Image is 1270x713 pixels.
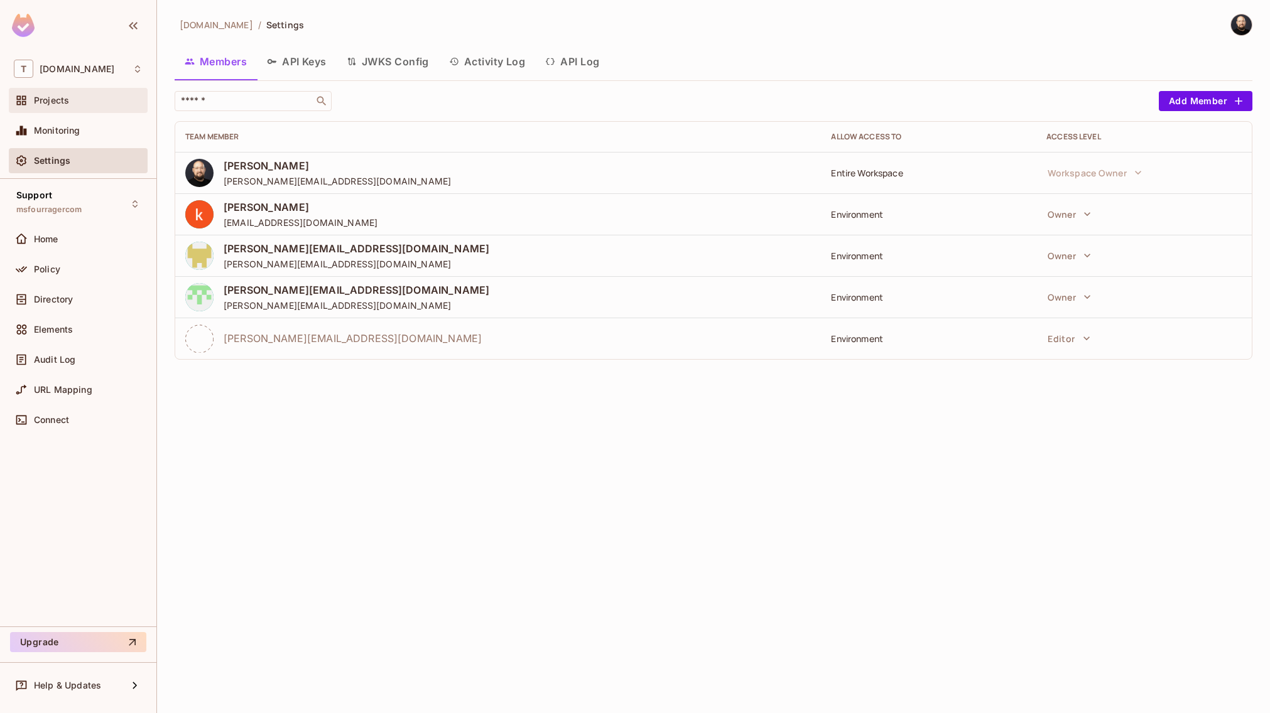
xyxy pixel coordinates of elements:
span: Projects [34,95,69,105]
span: [EMAIL_ADDRESS][DOMAIN_NAME] [224,217,377,228]
button: JWKS Config [337,46,439,77]
span: Monitoring [34,126,80,136]
img: Thomas kirk [1231,14,1252,35]
span: Home [34,234,58,244]
div: Environment [831,208,1026,220]
button: Activity Log [439,46,536,77]
img: ACg8ocI9hOv8dz3o6ZgUtWkP-neziAr3C4lp8mCpQMgaJG63OFUaZg=s96-c [185,200,214,228]
button: Owner [1041,284,1097,309]
span: Audit Log [34,355,75,365]
span: Help & Updates [34,680,101,690]
span: Workspace: tk-permit.io [40,64,114,74]
span: Settings [266,19,304,31]
span: Support [16,190,52,200]
div: Team Member [185,132,811,142]
div: Access Level [1046,132,1242,142]
button: Upgrade [10,632,146,652]
button: Owner [1041,243,1097,268]
button: API Log [535,46,609,77]
div: Entire Workspace [831,167,1026,179]
div: Environment [831,291,1026,303]
span: [PERSON_NAME][EMAIL_ADDRESS][DOMAIN_NAME] [224,258,489,270]
span: Policy [34,264,60,274]
div: Environment [831,333,1026,345]
img: 174574226 [185,242,214,270]
span: [PERSON_NAME][EMAIL_ADDRESS][DOMAIN_NAME] [224,242,489,255]
li: / [258,19,261,31]
div: Environment [831,250,1026,262]
span: [PERSON_NAME][EMAIL_ADDRESS][DOMAIN_NAME] [224,175,451,187]
button: Editor [1041,326,1096,351]
span: [PERSON_NAME][EMAIL_ADDRESS][DOMAIN_NAME] [224,283,489,297]
span: [DOMAIN_NAME] [180,19,253,31]
span: [PERSON_NAME] [224,200,377,214]
button: Workspace Owner [1041,160,1148,185]
img: SReyMgAAAABJRU5ErkJggg== [12,14,35,37]
span: Elements [34,324,73,335]
span: [PERSON_NAME][EMAIL_ADDRESS][DOMAIN_NAME] [224,331,482,345]
img: 188057217 [185,283,214,311]
div: Allow Access to [831,132,1026,142]
button: Members [175,46,257,77]
button: API Keys [257,46,337,77]
span: Settings [34,156,70,166]
span: msfourragercom [16,205,82,215]
img: ACg8ocJyBS-37UJCD4FO13iHM6cloQH2jo_KSy9jyMsnd-Vc=s96-c [185,159,214,187]
span: T [14,60,33,78]
span: Directory [34,294,73,304]
span: URL Mapping [34,385,92,395]
span: [PERSON_NAME][EMAIL_ADDRESS][DOMAIN_NAME] [224,299,489,311]
button: Owner [1041,201,1097,227]
button: Add Member [1159,91,1252,111]
span: [PERSON_NAME] [224,159,451,173]
span: Connect [34,415,69,425]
